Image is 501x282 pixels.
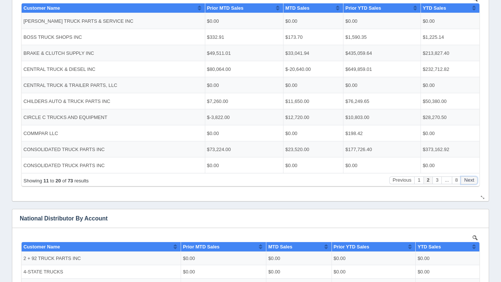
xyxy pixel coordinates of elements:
td: ADVANTAGE FLEET PARTS, LLC [2,110,161,124]
td: $0.00 [161,43,247,57]
td: $0.00 [396,30,460,43]
td: $5,902.85 [161,110,247,124]
span: Prior YTD Sales [288,9,324,14]
td: $332.91 [185,32,264,48]
td: 4-STATE TRUCKS [2,30,161,43]
span: Prior MTD Sales [163,9,200,14]
td: $0.00 [264,81,324,97]
td: $0.00 [247,137,312,151]
td: $177,726.40 [324,145,401,161]
td: $80,064.00 [185,65,264,81]
td: $0.00 [401,16,460,32]
td: $1,590.35 [324,32,401,48]
td: $0.00 [161,97,247,110]
button: Sort column ascending [202,7,207,16]
button: Sort column ascending [388,7,393,16]
td: $173.70 [264,32,324,48]
b: 1 [24,151,26,157]
td: $0.00 [312,57,396,70]
td: $0.00 [161,30,247,43]
button: Page 8 [432,180,441,188]
td: $50,380.00 [401,97,460,113]
td: $0.00 [312,43,396,57]
td: CHILDERS AUTO & TRUCK PARTS INC [2,97,185,113]
td: AL MAR PARTS WAREHOUSE INC [2,124,161,137]
button: Sort column ascending [452,7,457,16]
td: $0.00 [264,16,324,32]
button: Sort column ascending [153,7,158,16]
td: $0.00 [185,129,264,145]
td: COMMPAR LLC [2,129,185,145]
td: $0.00 [247,57,312,70]
span: Prior MTD Sales [187,9,224,14]
td: $232,712.82 [401,65,460,81]
td: $0.00 [401,81,460,97]
button: Page 1 [394,180,403,188]
td: $649,859.01 [324,65,401,81]
td: $0.00 [312,137,396,151]
td: $0.00 [161,57,247,70]
td: $0.00 [185,161,264,177]
span: YTD Sales [398,9,421,14]
td: $180,957.04 [210,16,286,39]
td: $0.00 [161,16,247,30]
span: Customer Name [4,9,40,14]
td: $2,263.99 [247,110,312,124]
b: 73 [48,181,53,187]
td: $0.00 [396,57,460,70]
td: $213,827.40 [401,48,460,65]
td: $33,041.94 [264,48,324,65]
td: $89,497.87 [396,110,460,124]
td: CENTRAL TRUCK & DIESEL INC [2,65,185,81]
td: $198.42 [324,129,401,145]
td: $0.00 [161,70,247,84]
td: $0.00 [185,81,264,97]
td: $0.00 [401,129,460,145]
td: $1,054,721.25 [385,16,460,39]
td: $-20,640.00 [264,65,324,81]
div: Page 2 of 8 [4,182,69,187]
td: HDA TRUCK PRIDE INC [2,16,110,39]
td: A & A TRUCK PARTS [2,43,161,57]
td: $0.00 [324,81,401,97]
td: $0.00 [247,43,312,57]
td: $972,398.34 [286,16,385,39]
button: Next [441,150,458,158]
button: ... [419,150,429,158]
td: $0.00 [161,124,247,137]
button: Sort column ascending [102,7,107,16]
button: Sort column ascending [278,7,283,16]
td: CONSOLIDATED TRUCK PARTS INC [2,145,185,161]
td: $0.00 [312,70,396,84]
td: $185,988.62 [312,110,396,124]
button: Sort column ascending [256,7,260,16]
td: $373,162.92 [401,145,460,161]
td: $0.00 [247,30,312,43]
td: $1,225.14 [401,32,460,48]
td: $11,650.00 [264,97,324,113]
td: $0.00 [312,97,396,110]
td: $7,260.00 [185,97,264,113]
td: $0.00 [396,97,460,110]
td: $0.00 [161,84,247,97]
td: $0.00 [312,16,396,30]
td: ADELMANS TRUCK PARTS CORP [2,97,161,110]
button: Next [441,180,458,188]
button: Sort column ascending [377,7,382,16]
td: $151,911.52 [110,16,210,39]
button: Previous [367,150,392,158]
button: Previous [370,180,395,188]
td: $0.00 [247,16,312,30]
span: MTD Sales [212,9,236,14]
b: 10 [33,151,38,157]
td: $0.00 [247,97,312,110]
b: 11 [24,181,29,187]
button: Page 32 [429,150,441,158]
td: $-3,822.00 [185,113,264,129]
td: $0.00 [324,161,401,177]
td: $0.00 [401,161,460,177]
button: ... [422,180,432,188]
